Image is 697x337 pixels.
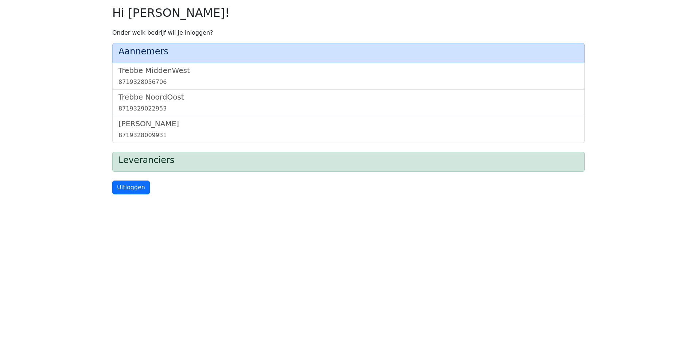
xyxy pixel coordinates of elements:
[118,66,579,75] h5: Trebbe MiddenWest
[112,6,585,20] h2: Hi [PERSON_NAME]!
[118,131,579,140] div: 8719328009931
[118,119,579,140] a: [PERSON_NAME]8719328009931
[112,181,150,194] a: Uitloggen
[118,104,579,113] div: 8719329022953
[118,119,579,128] h5: [PERSON_NAME]
[118,155,579,166] h4: Leveranciers
[112,28,585,37] p: Onder welk bedrijf wil je inloggen?
[118,93,579,101] h5: Trebbe NoordOost
[118,78,579,86] div: 8719328056706
[118,46,579,57] h4: Aannemers
[118,66,579,86] a: Trebbe MiddenWest8719328056706
[118,93,579,113] a: Trebbe NoordOost8719329022953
